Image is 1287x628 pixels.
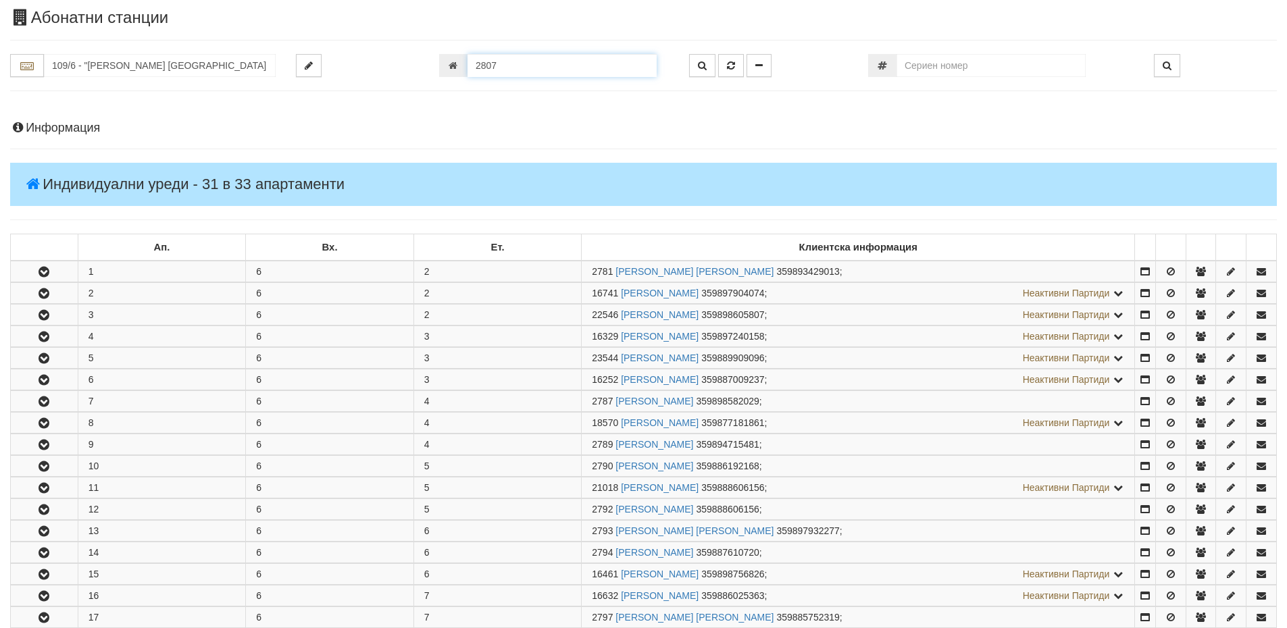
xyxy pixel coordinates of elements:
a: [PERSON_NAME] [621,590,699,601]
td: ; [582,564,1135,585]
td: 6 [246,607,414,628]
td: : No sort applied, sorting is disabled [1246,234,1277,261]
span: Партида № [592,504,613,515]
td: 13 [78,521,246,542]
td: 6 [246,456,414,477]
td: ; [582,585,1135,606]
span: 4 [424,396,430,407]
td: 8 [78,413,246,434]
a: [PERSON_NAME] [621,482,699,493]
span: Партида № [592,547,613,558]
td: : No sort applied, sorting is disabled [1186,234,1216,261]
span: 2 [424,266,430,277]
td: Ет.: No sort applied, sorting is disabled [413,234,582,261]
span: Партида № [592,374,618,385]
span: Партида № [592,288,618,298]
input: Партида № [468,54,657,77]
td: 17 [78,607,246,628]
td: ; [582,434,1135,455]
input: Сериен номер [897,54,1086,77]
span: 3 [424,374,430,385]
span: 359897932277 [776,525,839,536]
td: 6 [246,391,414,412]
td: 14 [78,542,246,563]
td: 6 [246,499,414,520]
a: [PERSON_NAME] [615,504,693,515]
td: 6 [246,413,414,434]
td: 6 [78,369,246,390]
span: 359887610720 [696,547,759,558]
span: Партида № [592,525,613,536]
span: Партида № [592,612,613,623]
td: ; [582,305,1135,325]
td: ; [582,261,1135,282]
td: Клиентска информация: No sort applied, sorting is disabled [582,234,1135,261]
td: : No sort applied, sorting is disabled [1155,234,1186,261]
a: [PERSON_NAME] [621,569,699,579]
td: 6 [246,283,414,304]
span: 5 [424,461,430,471]
td: 15 [78,564,246,585]
span: 359897904074 [701,288,764,298]
td: 5 [78,348,246,369]
td: 6 [246,261,414,282]
span: Партида № [592,439,613,450]
span: 3 [424,352,430,363]
td: ; [582,369,1135,390]
td: 6 [246,521,414,542]
a: [PERSON_NAME] [615,439,693,450]
td: 6 [246,564,414,585]
td: 6 [246,477,414,498]
span: 359877181861 [701,417,764,428]
span: 5 [424,482,430,493]
span: 359889909096 [701,352,764,363]
a: [PERSON_NAME] [621,417,699,428]
span: 359897240158 [701,331,764,342]
span: Партида № [592,569,618,579]
td: 1 [78,261,246,282]
span: 3 [424,331,430,342]
span: Партида № [592,590,618,601]
span: Неактивни Партиди [1023,288,1110,298]
a: [PERSON_NAME] [615,396,693,407]
span: Партида № [592,352,618,363]
span: 4 [424,417,430,428]
span: Неактивни Партиди [1023,482,1110,493]
span: 4 [424,439,430,450]
a: [PERSON_NAME] [621,331,699,342]
td: 6 [246,305,414,325]
td: : No sort applied, sorting is disabled [1216,234,1246,261]
span: Партида № [592,461,613,471]
span: Неактивни Партиди [1023,374,1110,385]
td: 16 [78,585,246,606]
span: Партида № [592,331,618,342]
span: Партида № [592,396,613,407]
td: 9 [78,434,246,455]
span: 359898605807 [701,309,764,320]
td: 11 [78,477,246,498]
span: Партида № [592,417,618,428]
span: Неактивни Партиди [1023,309,1110,320]
td: 2 [78,283,246,304]
span: 6 [424,547,430,558]
td: : No sort applied, sorting is disabled [1135,234,1156,261]
span: 7 [424,612,430,623]
span: Неактивни Партиди [1023,331,1110,342]
span: 359886025363 [701,590,764,601]
td: 6 [246,326,414,347]
span: 2 [424,288,430,298]
span: Партида № [592,309,618,320]
td: 6 [246,348,414,369]
span: 7 [424,590,430,601]
td: ; [582,413,1135,434]
td: ; [582,326,1135,347]
span: Неактивни Партиди [1023,590,1110,601]
td: ; [582,348,1135,369]
td: : No sort applied, sorting is disabled [11,234,78,261]
b: Ап. [154,242,170,253]
span: 359886192168 [696,461,759,471]
a: [PERSON_NAME] [621,374,699,385]
a: [PERSON_NAME] [PERSON_NAME] [615,612,774,623]
span: 359888606156 [696,504,759,515]
span: Партида № [592,482,618,493]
